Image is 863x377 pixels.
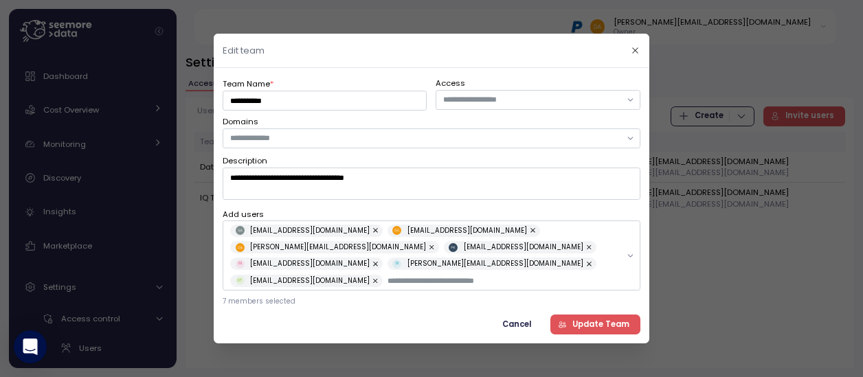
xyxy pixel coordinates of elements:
label: Domains [223,116,640,128]
label: Add users [223,208,640,220]
span: [EMAIL_ADDRESS][DOMAIN_NAME] [250,275,370,287]
span: DI [393,260,402,269]
label: Access [436,78,640,90]
img: 7b9db31e9354dbe8abca2c75ee0663bd [449,242,458,251]
span: Update Team [572,315,629,334]
span: Cancel [502,315,531,334]
span: [EMAIL_ADDRESS][DOMAIN_NAME] [407,224,527,236]
div: Open Intercom Messenger [14,330,47,363]
span: DT [236,276,245,285]
img: 48afdbe2e260b3f1599ee2f418cb8277 [236,242,245,251]
h2: Edit team [223,46,265,55]
p: 7 members selected [223,296,640,306]
label: Team Name [223,78,274,91]
span: [EMAIL_ADDRESS][DOMAIN_NAME] [250,224,370,236]
span: [EMAIL_ADDRESS][DOMAIN_NAME] [250,258,370,270]
span: SE [236,260,245,269]
button: Cancel [491,315,541,334]
button: Update Team [550,315,640,334]
span: [PERSON_NAME][EMAIL_ADDRESS][DOMAIN_NAME] [250,241,426,253]
img: 2f4d21e486d3c8d9ec202f9ef399e5f2 [393,226,402,235]
span: [PERSON_NAME][EMAIL_ADDRESS][DOMAIN_NAME] [407,258,583,270]
img: d10b0d45a9e11124a6ce518f55499a10 [236,226,245,235]
label: Description [223,155,267,168]
span: [EMAIL_ADDRESS][DOMAIN_NAME] [464,241,583,253]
